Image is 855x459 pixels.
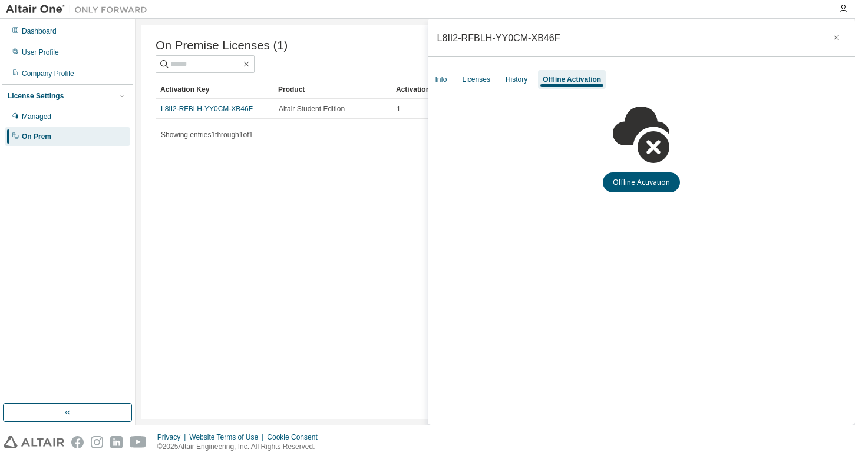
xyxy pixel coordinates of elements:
[161,105,253,113] a: L8II2-RFBLH-YY0CM-XB46F
[22,48,59,57] div: User Profile
[160,80,269,99] div: Activation Key
[110,436,123,448] img: linkedin.svg
[267,433,324,442] div: Cookie Consent
[543,75,601,84] div: Offline Activation
[8,91,64,101] div: License Settings
[22,112,51,121] div: Managed
[71,436,84,448] img: facebook.svg
[161,131,253,139] span: Showing entries 1 through 1 of 1
[189,433,267,442] div: Website Terms of Use
[506,75,527,84] div: History
[130,436,147,448] img: youtube.svg
[22,26,57,36] div: Dashboard
[156,39,288,52] span: On Premise Licenses (1)
[396,80,504,99] div: Activation Allowed
[22,132,51,141] div: On Prem
[22,69,74,78] div: Company Profile
[603,172,680,192] button: Offline Activation
[278,80,387,99] div: Product
[157,442,325,452] p: © 2025 Altair Engineering, Inc. All Rights Reserved.
[279,104,345,114] span: Altair Student Edition
[463,75,490,84] div: Licenses
[397,104,401,114] span: 1
[157,433,189,442] div: Privacy
[437,33,560,42] div: L8II2-RFBLH-YY0CM-XB46F
[4,436,64,448] img: altair_logo.svg
[91,436,103,448] img: instagram.svg
[435,75,447,84] div: Info
[6,4,153,15] img: Altair One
